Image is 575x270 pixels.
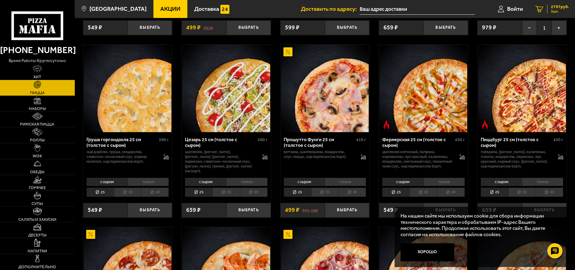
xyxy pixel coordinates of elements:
p: сыр дорблю, груша, моцарелла, сливочно-чесночный соус, корица молотая, сыр пармезан (на борт). [86,150,158,164]
li: 30 [212,188,240,197]
button: Выбрать [128,20,172,35]
li: с сыром [284,178,325,186]
li: 30 [508,188,536,197]
p: ветчина, шампиньоны, моцарелла, соус-пицца, сыр пармезан (на борт). [284,150,355,159]
span: Доставка [194,6,219,12]
span: 659 ₽ [383,25,398,31]
li: тонкое [522,178,563,186]
button: Выбрать [325,20,369,35]
span: 659 ₽ [186,207,201,213]
s: 562 ₽ [204,25,213,31]
span: Доставить по адресу: [301,6,360,12]
span: 430 г [455,137,465,142]
div: Груша горгондзола 25 см (толстое с сыром) [86,137,158,148]
li: 40 [240,188,268,197]
span: Десерты [28,233,47,237]
span: Напитки [28,249,47,253]
span: [GEOGRAPHIC_DATA] [89,6,147,12]
div: Прошутто Фунги 25 см (толстое с сыром) [284,137,355,148]
li: тонкое [423,178,465,186]
span: 1 [537,20,552,35]
a: АкционныйПрошутто Фунги 25 см (толстое с сыром) [280,45,370,132]
span: WOK [33,154,42,158]
span: Наборы [29,107,46,111]
p: говядина, [PERSON_NAME], халапеньо, томаты, моцарелла, пармезан, лук красный, сырный соус, [PERSO... [481,150,552,169]
li: 40 [536,188,563,197]
span: Салаты и закуски [18,218,56,222]
span: Римская пицца [20,122,54,126]
img: Груша горгондзола 25 см (толстое с сыром) [84,45,171,132]
span: 430 г [553,137,563,142]
span: 549 ₽ [88,25,102,31]
span: 500 г [258,137,268,142]
li: тонкое [226,178,268,186]
li: 30 [311,188,338,197]
a: Цезарь 25 см (толстое с сыром) [182,45,271,132]
span: 3 шт. [551,10,569,13]
li: 30 [114,188,141,197]
button: Выбрать [423,203,468,218]
button: Выбрать [226,203,271,218]
img: Акционный [283,47,292,56]
button: Выбрать [226,20,271,35]
li: 30 [410,188,437,197]
span: Супы [32,202,43,206]
button: Выбрать [423,20,468,35]
img: Острое блюдо [480,120,489,129]
span: 979 ₽ [482,25,496,31]
li: с сыром [481,178,522,186]
img: Прошутто Фунги 25 см (толстое с сыром) [281,45,369,132]
span: Горячее [29,186,46,190]
div: Фермерская 25 см (толстое с сыром) [382,137,453,148]
button: − [522,20,537,35]
button: Выбрать [325,203,369,218]
img: Цезарь 25 см (толстое с сыром) [182,45,270,132]
li: 25 [185,188,212,197]
img: 15daf4d41897b9f0e9f617042186c801.svg [220,5,229,14]
li: 40 [437,188,465,197]
li: 25 [481,188,508,197]
li: 40 [141,188,169,197]
button: Выбрать [128,203,172,218]
img: Акционный [283,230,292,239]
p: На нашем сайте мы используем cookie для сбора информации технического характера и обрабатываем IP... [401,213,558,238]
span: Пицца [30,91,45,95]
div: Пиццбург 25 см (толстое с сыром) [481,137,552,148]
a: Острое блюдоПиццбург 25 см (толстое с сыром) [477,45,567,132]
a: Груша горгондзола 25 см (толстое с сыром) [83,45,172,132]
li: с сыром [185,178,226,186]
button: Выбрать [522,203,567,218]
li: 25 [382,188,410,197]
span: 2797 руб. [551,5,569,9]
span: 499 ₽ [186,25,201,31]
li: тонкое [325,178,366,186]
span: 499 ₽ [285,207,299,213]
li: 40 [338,188,366,197]
span: Войти [507,6,523,12]
img: Акционный [86,230,95,239]
span: Хит [33,75,41,79]
button: Хорошо [401,243,455,261]
p: цыпленок, [PERSON_NAME], [PERSON_NAME], [PERSON_NAME], пармезан, сливочно-чесночный соус, [PERSON... [185,150,256,174]
s: 591.16 ₽ [302,207,318,213]
p: цыпленок копченый, паприка, корнишоны, лук красный, халапеньо, моцарелла, сметанный соус, пикантн... [382,150,453,169]
span: 549 ₽ [383,207,398,213]
span: Роллы [30,138,45,142]
span: Обеды [30,170,44,174]
img: Пиццбург 25 см (толстое с сыром) [478,45,566,132]
span: 549 ₽ [88,207,102,213]
img: Острое блюдо [382,120,391,129]
a: Острое блюдоФермерская 25 см (толстое с сыром) [379,45,468,132]
button: + [552,20,566,35]
span: Дополнительно [18,265,56,269]
img: Фермерская 25 см (толстое с сыром) [380,45,467,132]
li: с сыром [86,178,128,186]
li: тонкое [128,178,169,186]
span: 599 ₽ [285,25,299,31]
span: Акции [160,6,180,12]
div: Цезарь 25 см (толстое с сыром) [185,137,256,148]
input: Ваш адрес доставки [360,4,475,15]
li: с сыром [382,178,423,186]
li: 25 [86,188,114,197]
span: 410 г [356,137,366,142]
